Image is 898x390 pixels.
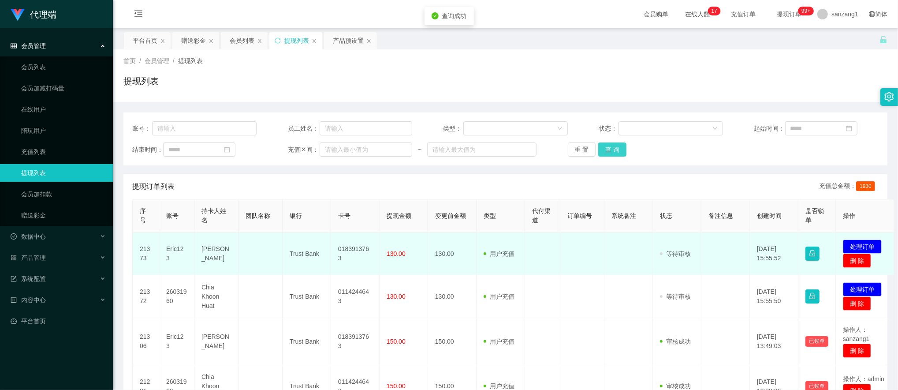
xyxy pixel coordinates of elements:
[30,0,56,29] h1: 代理端
[805,289,820,304] button: 图标: lock
[283,275,331,318] td: Trust Bank
[11,276,17,282] i: 图标: form
[805,207,824,224] span: 是否锁单
[331,232,380,275] td: 0183913763
[484,212,496,219] span: 类型
[132,124,152,133] span: 账号：
[145,57,169,64] span: 会员管理
[427,142,537,157] input: 请输入最大值为
[750,232,798,275] td: [DATE] 15:55:52
[714,7,717,15] p: 7
[442,12,467,19] span: 查询成功
[11,11,56,18] a: 代理端
[331,318,380,365] td: 0183913763
[133,32,157,49] div: 平台首页
[11,255,17,261] i: 图标: appstore-o
[123,75,159,88] h1: 提现列表
[159,318,194,365] td: Eric123
[11,42,46,49] span: 会员管理
[412,145,428,154] span: ~
[387,212,411,219] span: 提现金额
[843,212,855,219] span: 操作
[11,254,46,261] span: 产品管理
[805,336,828,347] button: 已锁单
[843,254,871,268] button: 删 除
[209,38,214,44] i: 图标: close
[428,275,477,318] td: 130.00
[846,125,852,131] i: 图标: calendar
[230,32,254,49] div: 会员列表
[557,126,563,132] i: 图标: down
[194,318,238,365] td: [PERSON_NAME]
[194,232,238,275] td: [PERSON_NAME]
[750,275,798,318] td: [DATE] 15:55:50
[484,382,514,390] span: 用户充值
[178,57,203,64] span: 提现列表
[275,37,281,44] i: 图标: sync
[750,318,798,365] td: [DATE] 13:49:03
[21,101,106,118] a: 在线用户
[712,126,718,132] i: 图标: down
[333,32,364,49] div: 产品预设置
[843,296,871,311] button: 删 除
[159,232,194,275] td: Eric123
[660,338,691,345] span: 审核成功
[283,232,331,275] td: Trust Bank
[312,38,317,44] i: 图标: close
[598,142,626,157] button: 查 询
[123,57,136,64] span: 首页
[140,207,146,224] span: 序号
[288,124,320,133] span: 员工姓名：
[567,212,592,219] span: 订单编号
[484,338,514,345] span: 用户充值
[443,124,463,133] span: 类型：
[166,212,179,219] span: 账号
[132,181,175,192] span: 提现订单列表
[428,318,477,365] td: 150.00
[133,275,159,318] td: 21372
[772,11,806,17] span: 提现订单
[708,7,721,15] sup: 17
[754,124,785,133] span: 起始时间：
[11,43,17,49] i: 图标: table
[708,212,733,219] span: 备注信息
[11,275,46,282] span: 系统配置
[843,326,870,342] span: 操作人：sanzang1
[757,212,782,219] span: 创建时间
[320,142,412,157] input: 请输入最小值为
[320,121,412,135] input: 请输入
[132,145,163,154] span: 结束时间：
[884,92,894,101] i: 图标: setting
[387,382,406,390] span: 150.00
[727,11,760,17] span: 充值订单
[843,375,884,382] span: 操作人：admin
[173,57,175,64] span: /
[21,143,106,161] a: 充值列表
[21,185,106,203] a: 会员加扣款
[152,121,257,135] input: 请输入
[288,145,320,154] span: 充值区间：
[224,146,230,153] i: 图标: calendar
[139,57,141,64] span: /
[11,312,106,330] a: 图标: dashboard平台首页
[11,233,46,240] span: 数据中心
[869,11,875,17] i: 图标: global
[879,36,887,44] i: 图标: unlock
[21,58,106,76] a: 会员列表
[123,0,153,29] i: 图标: menu-fold
[660,382,691,390] span: 审核成功
[843,344,871,358] button: 删 除
[11,297,17,303] i: 图标: profile
[21,164,106,182] a: 提现列表
[660,250,691,257] span: 等待审核
[798,7,814,15] sup: 1116
[194,275,238,318] td: Chia Khoon Huat
[611,212,636,219] span: 系统备注
[432,12,439,19] i: icon: check-circle
[660,293,691,300] span: 等待审核
[133,232,159,275] td: 21373
[843,240,882,254] button: 处理订单
[159,275,194,318] td: 26031960
[331,275,380,318] td: 0114244643
[181,32,206,49] div: 赠送彩金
